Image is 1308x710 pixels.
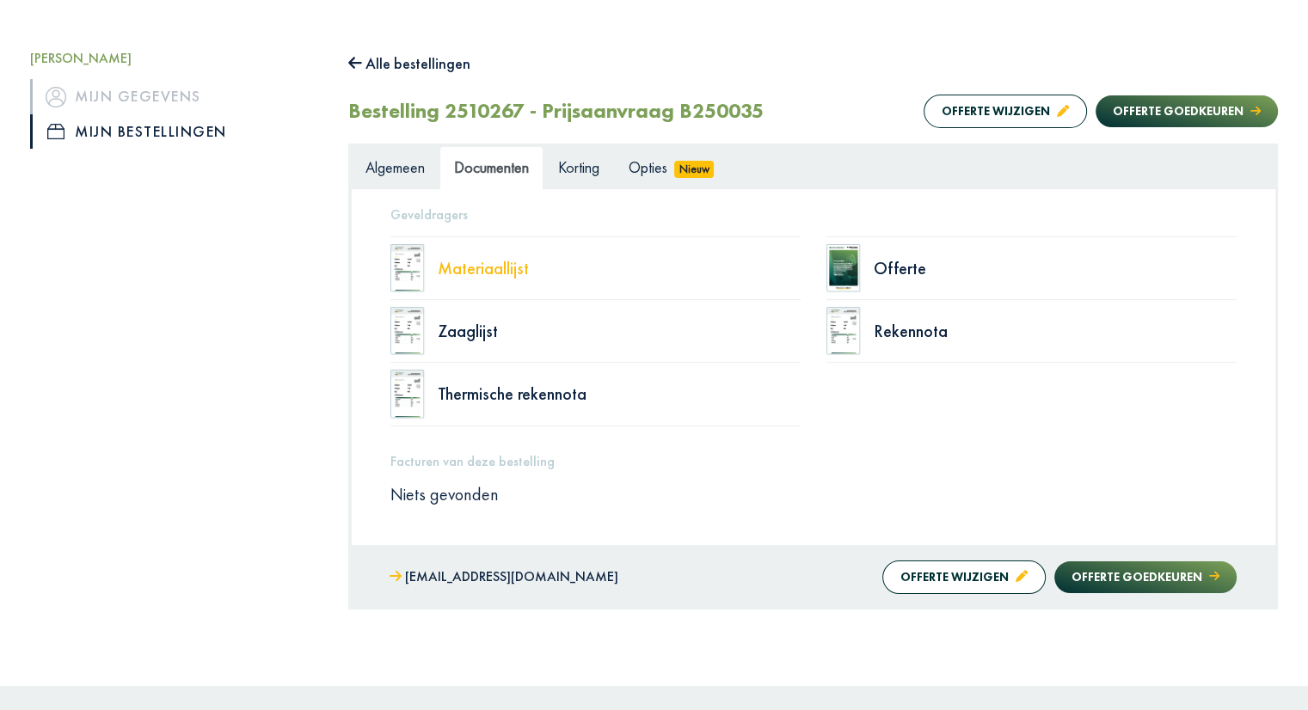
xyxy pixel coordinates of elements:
a: iconMijn bestellingen [30,114,322,149]
button: Offerte wijzigen [924,95,1087,128]
img: doc [826,244,861,292]
span: Documenten [454,157,529,177]
span: Korting [558,157,599,177]
h2: Bestelling 2510267 - Prijsaanvraag B250035 [348,99,764,124]
img: icon [47,124,64,139]
div: Offerte [874,260,1237,277]
div: Rekennota [874,322,1237,340]
h5: Geveldragers [390,206,1237,223]
div: Materiaallijst [438,260,801,277]
img: doc [390,370,425,418]
h5: Facturen van deze bestelling [390,453,1237,469]
button: Offerte goedkeuren [1054,561,1237,593]
img: icon [46,87,66,107]
h5: [PERSON_NAME] [30,50,322,66]
a: iconMijn gegevens [30,79,322,113]
a: [EMAIL_ADDRESS][DOMAIN_NAME] [390,565,618,590]
span: Algemeen [365,157,425,177]
button: Alle bestellingen [348,50,470,77]
img: doc [390,307,425,355]
div: Zaaglijst [438,322,801,340]
button: Offerte goedkeuren [1096,95,1278,127]
button: Offerte wijzigen [882,560,1046,594]
div: Thermische rekennota [438,385,801,402]
img: doc [826,307,861,355]
span: Opties [629,157,667,177]
div: Niets gevonden [378,483,1250,505]
ul: Tabs [351,146,1275,188]
span: Nieuw [674,161,714,178]
img: doc [390,244,425,292]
